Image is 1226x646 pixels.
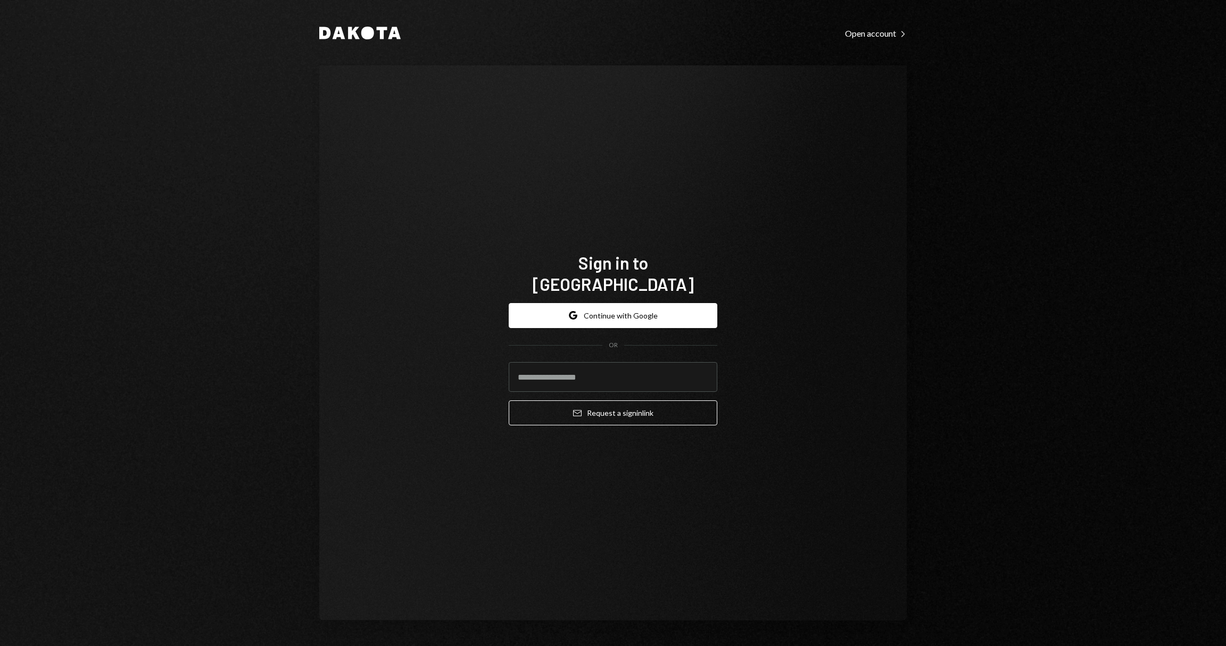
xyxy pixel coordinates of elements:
a: Open account [845,27,907,39]
button: Request a signinlink [509,400,717,425]
h1: Sign in to [GEOGRAPHIC_DATA] [509,252,717,295]
div: OR [609,341,618,350]
button: Continue with Google [509,303,717,328]
div: Open account [845,28,907,39]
